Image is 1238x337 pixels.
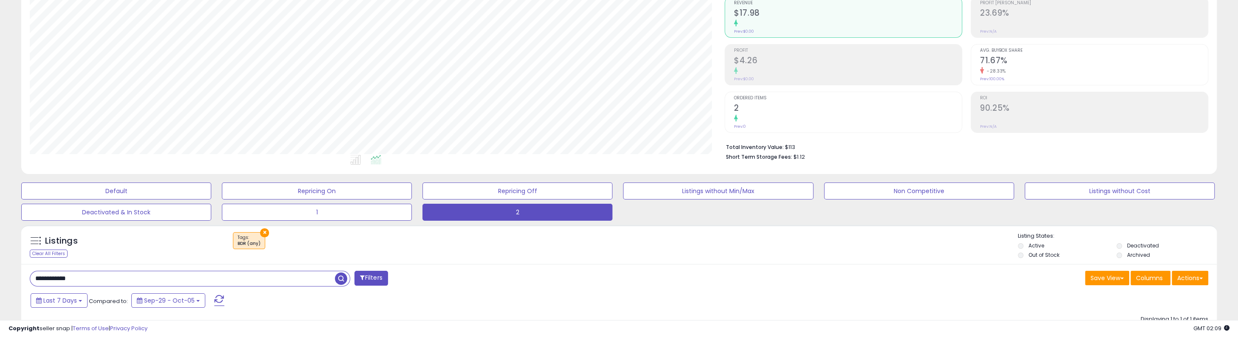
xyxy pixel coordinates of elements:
h2: 90.25% [980,103,1208,115]
small: Prev: N/A [980,29,997,34]
label: Active [1028,242,1044,249]
button: 1 [222,204,412,221]
li: $113 [726,141,1202,152]
button: Sep-29 - Oct-05 [131,293,205,308]
div: seller snap | | [8,325,147,333]
button: Columns [1130,271,1170,285]
span: $1.12 [793,153,805,161]
small: Prev: $0.00 [734,29,754,34]
span: Compared to: [89,297,128,305]
button: Repricing On [222,183,412,199]
div: Displaying 1 to 1 of 1 items [1141,315,1208,323]
p: Listing States: [1018,232,1217,240]
button: Default [21,183,211,199]
small: Prev: 100.00% [980,76,1004,81]
small: -28.33% [984,68,1006,74]
span: Last 7 Days [43,296,77,305]
button: Non Competitive [824,183,1014,199]
span: Columns [1136,274,1163,282]
label: Deactivated [1127,242,1159,249]
h2: 2 [734,103,962,115]
span: Tags : [238,234,261,247]
button: Filters [354,271,388,286]
a: Terms of Use [73,324,109,332]
a: Privacy Policy [110,324,147,332]
b: Total Inventory Value: [726,143,784,151]
button: Repricing Off [422,183,612,199]
small: Prev: N/A [980,124,997,129]
button: Listings without Min/Max [623,183,813,199]
span: Profit [734,48,962,53]
span: Sep-29 - Oct-05 [144,296,195,305]
h2: 23.69% [980,8,1208,20]
small: Prev: $0.00 [734,76,754,81]
button: Save View [1085,271,1129,285]
span: ROI [980,96,1208,101]
h2: $4.26 [734,56,962,67]
button: 2 [422,204,612,221]
strong: Copyright [8,324,40,332]
label: Archived [1127,251,1150,258]
h2: 71.67% [980,56,1208,67]
span: Avg. Buybox Share [980,48,1208,53]
label: Out of Stock [1028,251,1059,258]
button: × [260,228,269,237]
span: 2025-10-13 02:09 GMT [1193,324,1230,332]
small: Prev: 0 [734,124,746,129]
div: BDR (any) [238,241,261,247]
div: Clear All Filters [30,250,68,258]
h2: $17.98 [734,8,962,20]
span: Revenue [734,1,962,6]
h5: Listings [45,235,78,247]
button: Actions [1172,271,1208,285]
button: Deactivated & In Stock [21,204,211,221]
b: Short Term Storage Fees: [726,153,792,160]
span: Ordered Items [734,96,962,101]
button: Last 7 Days [31,293,88,308]
span: Profit [PERSON_NAME] [980,1,1208,6]
button: Listings without Cost [1025,183,1215,199]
